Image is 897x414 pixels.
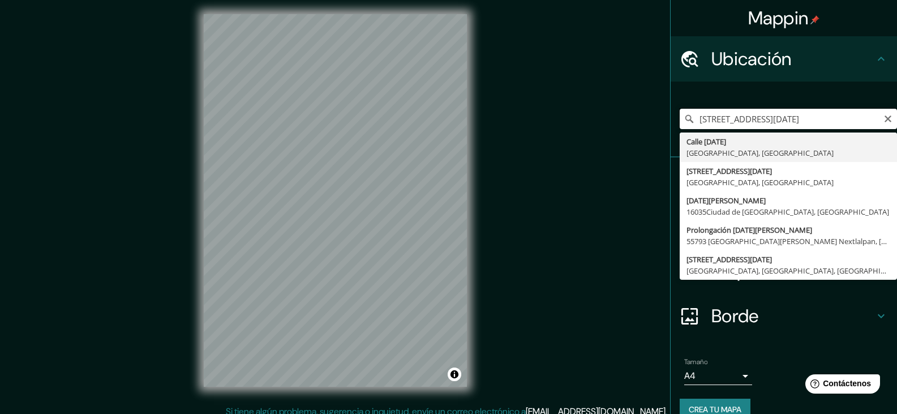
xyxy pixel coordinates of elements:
div: Patas [671,157,897,203]
img: pin-icon.png [810,15,819,24]
font: Prolongación [DATE][PERSON_NAME] [686,225,812,235]
div: Borde [671,293,897,339]
div: Ubicación [671,36,897,82]
button: Activar o desactivar atribución [448,368,461,381]
font: [GEOGRAPHIC_DATA], [GEOGRAPHIC_DATA] [686,177,834,187]
div: Estilo [671,203,897,248]
font: A4 [684,370,696,382]
font: Borde [711,304,759,328]
div: A4 [684,367,752,385]
canvas: Mapa [204,14,467,387]
font: [DATE][PERSON_NAME] [686,195,766,206]
font: Tamaño [684,357,707,366]
font: Ubicación [711,47,792,71]
font: Calle [DATE] [686,136,726,147]
font: [STREET_ADDRESS][DATE] [686,254,772,264]
font: [STREET_ADDRESS][DATE] [686,166,772,176]
iframe: Lanzador de widgets de ayuda [796,370,885,402]
font: 16035Ciudad de [GEOGRAPHIC_DATA], [GEOGRAPHIC_DATA] [686,207,889,217]
input: Elige tu ciudad o zona [680,109,897,129]
font: Mappin [748,6,809,30]
div: Disposición [671,248,897,293]
button: Claro [883,113,892,123]
font: [GEOGRAPHIC_DATA], [GEOGRAPHIC_DATA] [686,148,834,158]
